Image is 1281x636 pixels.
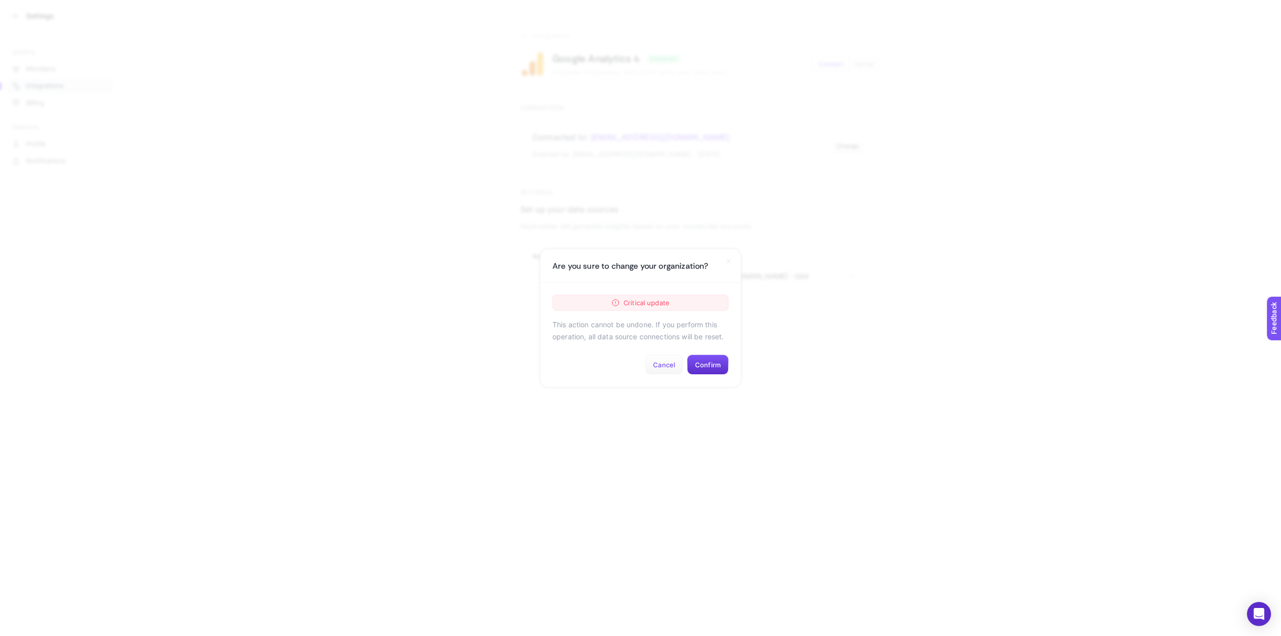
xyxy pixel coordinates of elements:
span: Feedback [6,3,38,11]
span: Critical update [623,297,670,309]
button: Cancel [645,355,683,375]
button: Confirm [687,355,729,375]
div: Open Intercom Messenger [1247,602,1271,626]
p: This action cannot be undone. If you perform this operation, all data source connections will be ... [552,319,729,343]
h1: Are you sure to change your organization? [552,261,709,271]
